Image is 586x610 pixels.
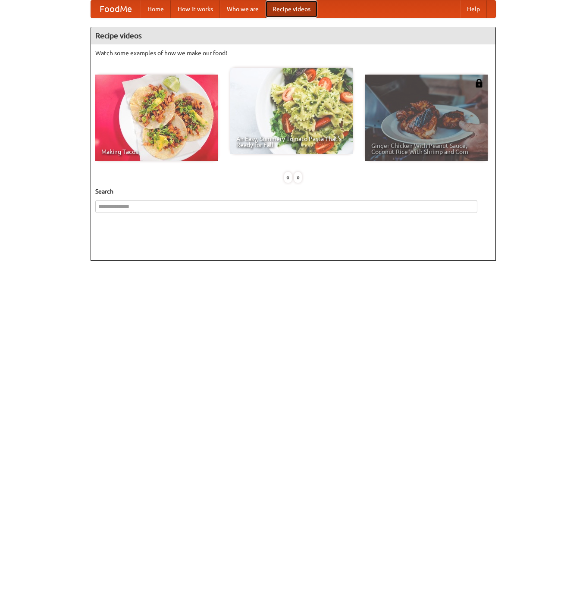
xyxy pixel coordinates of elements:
a: An Easy, Summery Tomato Pasta That's Ready for Fall [230,68,353,154]
a: Who we are [220,0,266,18]
a: Recipe videos [266,0,317,18]
a: How it works [171,0,220,18]
div: » [294,172,302,183]
h5: Search [95,187,491,196]
span: Making Tacos [101,149,212,155]
a: Help [460,0,487,18]
span: An Easy, Summery Tomato Pasta That's Ready for Fall [236,136,347,148]
p: Watch some examples of how we make our food! [95,49,491,57]
a: FoodMe [91,0,141,18]
a: Home [141,0,171,18]
h4: Recipe videos [91,27,495,44]
img: 483408.png [475,79,483,88]
div: « [284,172,292,183]
a: Making Tacos [95,75,218,161]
